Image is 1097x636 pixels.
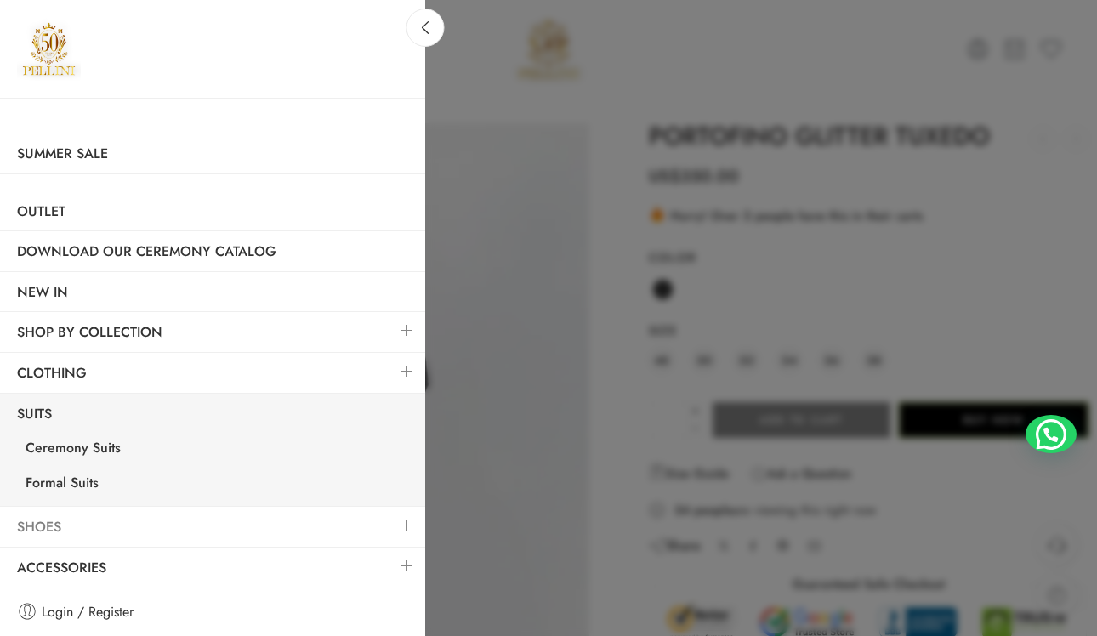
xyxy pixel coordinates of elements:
[9,468,425,503] a: Formal Suits
[17,17,81,81] img: Pellini
[17,17,81,81] a: Pellini -
[9,433,425,468] a: Ceremony Suits
[42,601,134,623] span: Login / Register
[17,601,408,623] a: Login / Register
